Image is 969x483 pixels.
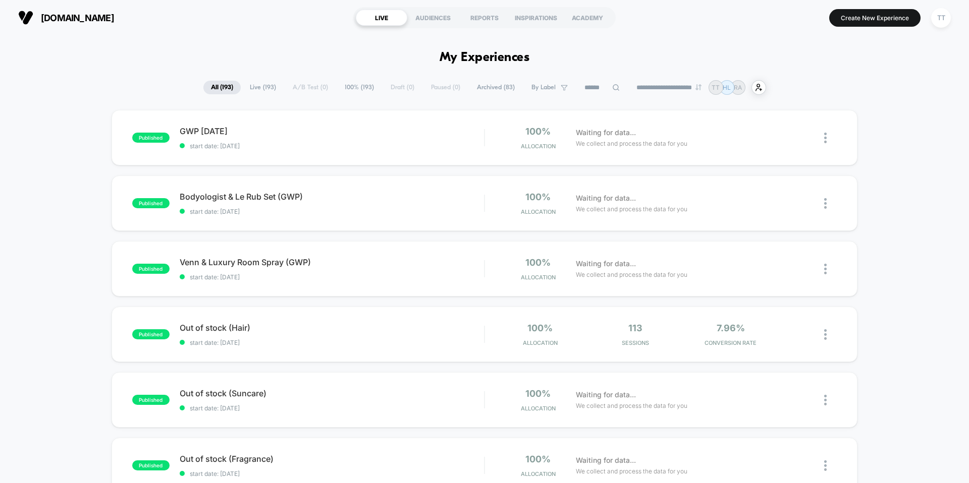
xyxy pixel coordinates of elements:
[407,10,459,26] div: AUDIENCES
[132,264,170,274] span: published
[180,388,484,398] span: Out of stock (Suncare)
[712,84,720,91] p: TT
[180,339,484,346] span: start date: [DATE]
[576,466,687,476] span: We collect and process the data for you
[521,274,556,281] span: Allocation
[440,50,530,65] h1: My Experiences
[531,84,556,91] span: By Label
[356,10,407,26] div: LIVE
[180,126,484,136] span: GWP [DATE]
[180,142,484,150] span: start date: [DATE]
[527,323,553,333] span: 100%
[180,257,484,267] span: Venn & Luxury Room Spray (GWP)
[723,84,731,91] p: HL
[180,273,484,281] span: start date: [DATE]
[459,10,510,26] div: REPORTS
[180,470,484,477] span: start date: [DATE]
[824,460,827,471] img: close
[337,81,382,94] span: 100% ( 193 )
[180,192,484,202] span: Bodyologist & Le Rub Set (GWP)
[576,270,687,279] span: We collect and process the data for you
[18,10,33,25] img: Visually logo
[521,143,556,150] span: Allocation
[824,198,827,209] img: close
[824,395,827,405] img: close
[180,454,484,464] span: Out of stock (Fragrance)
[525,126,551,137] span: 100%
[15,10,117,26] button: [DOMAIN_NAME]
[928,8,954,28] button: TT
[41,13,114,23] span: [DOMAIN_NAME]
[469,81,522,94] span: Archived ( 83 )
[576,127,636,138] span: Waiting for data...
[576,389,636,400] span: Waiting for data...
[562,10,613,26] div: ACADEMY
[525,257,551,268] span: 100%
[576,455,636,466] span: Waiting for data...
[576,204,687,214] span: We collect and process the data for you
[685,339,776,346] span: CONVERSION RATE
[717,323,745,333] span: 7.96%
[576,193,636,204] span: Waiting for data...
[180,323,484,333] span: Out of stock (Hair)
[576,258,636,269] span: Waiting for data...
[521,405,556,412] span: Allocation
[132,198,170,208] span: published
[180,404,484,412] span: start date: [DATE]
[132,460,170,470] span: published
[132,133,170,143] span: published
[132,329,170,339] span: published
[628,323,642,333] span: 113
[510,10,562,26] div: INSPIRATIONS
[203,81,241,94] span: All ( 193 )
[824,264,827,274] img: close
[931,8,951,28] div: TT
[824,329,827,340] img: close
[242,81,284,94] span: Live ( 193 )
[132,395,170,405] span: published
[525,192,551,202] span: 100%
[180,208,484,215] span: start date: [DATE]
[525,388,551,399] span: 100%
[824,133,827,143] img: close
[576,139,687,148] span: We collect and process the data for you
[734,84,742,91] p: RA
[695,84,702,90] img: end
[521,470,556,477] span: Allocation
[521,208,556,215] span: Allocation
[523,339,558,346] span: Allocation
[525,454,551,464] span: 100%
[829,9,921,27] button: Create New Experience
[576,401,687,410] span: We collect and process the data for you
[590,339,681,346] span: Sessions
